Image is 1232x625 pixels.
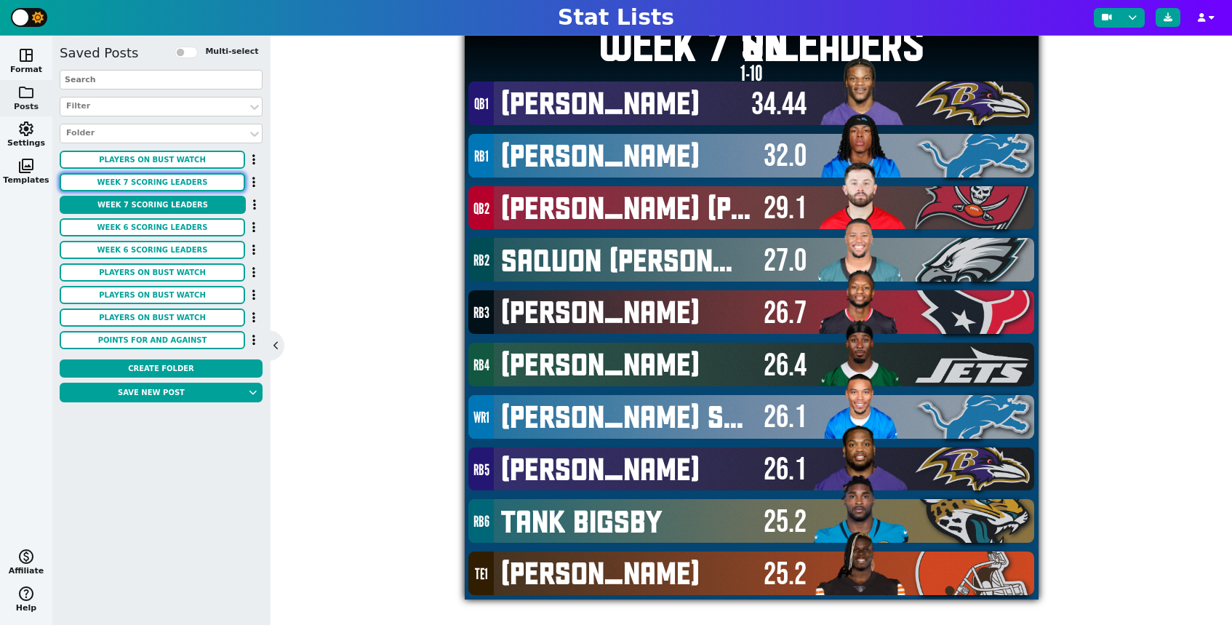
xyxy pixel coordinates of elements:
span: 34.44 [751,81,807,129]
h2: 1-10 [465,63,1039,85]
span: [PERSON_NAME] [501,140,751,174]
button: Players on Bust watch [60,263,245,282]
h1: Week 7 scoring leaders [465,23,1039,68]
span: WR1 [470,407,493,429]
span: photo_library [17,157,35,175]
span: [PERSON_NAME] St. Brown [501,401,751,435]
span: [PERSON_NAME] [501,87,751,122]
span: 29.1 [764,186,807,233]
span: 27.0 [764,238,807,285]
input: Search [60,70,263,89]
span: 32.0 [764,133,807,180]
span: [PERSON_NAME] [501,453,751,487]
label: Multi-select [205,46,258,58]
span: 26.4 [764,343,807,390]
span: RB3 [470,302,493,325]
span: TE1 [471,563,492,586]
span: [PERSON_NAME] [501,296,751,330]
button: Players on Bust watch [60,308,245,327]
button: Week 7 scoring leaders [60,173,245,191]
span: QB1 [471,93,492,116]
span: help [17,585,35,602]
span: RB2 [470,250,493,272]
button: Save new post [60,383,243,402]
h5: Saved Posts [60,45,138,61]
span: 25.2 [764,499,807,546]
span: Saquon [PERSON_NAME] [501,244,751,279]
span: space_dashboard [17,47,35,64]
button: Players on Bust watch [60,286,245,304]
span: [PERSON_NAME] [501,557,751,592]
span: 26.1 [764,447,807,494]
span: 26.7 [764,290,807,338]
button: Week 6 scoring leaders [60,218,245,236]
span: RB6 [470,511,493,533]
button: Week 7 scoring leaders [60,196,246,214]
button: Players on Bust watch [60,151,245,169]
span: settings [17,120,35,138]
button: Week 6 scoring leaders [60,241,245,259]
span: monetization_on [17,548,35,565]
span: folder [17,84,35,101]
span: RB1 [471,146,492,168]
button: Create Folder [60,359,263,378]
span: [PERSON_NAME] [PERSON_NAME] [501,192,751,226]
span: QB2 [470,198,493,220]
span: 26.1 [764,394,807,442]
button: Points for and against [60,331,245,349]
span: Tank Bigsby [501,506,751,540]
h1: Stat Lists [558,4,674,31]
span: RB5 [470,459,493,482]
span: RB4 [470,354,493,377]
span: [PERSON_NAME] [501,349,751,383]
span: 25.2 [764,552,807,599]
